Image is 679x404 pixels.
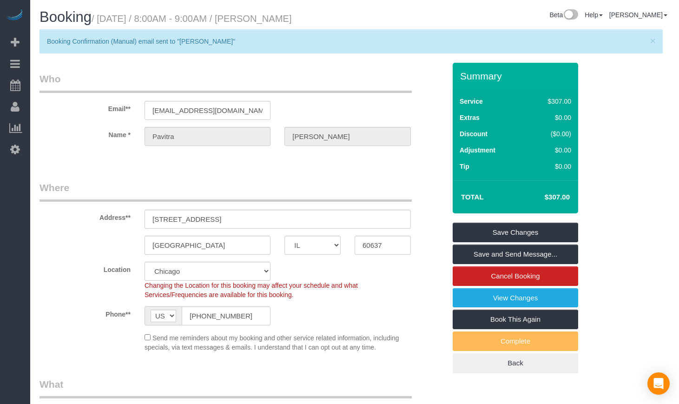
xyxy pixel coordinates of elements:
div: $0.00 [528,113,571,122]
img: Automaid Logo [6,9,24,22]
input: Zip Code** [355,236,411,255]
legend: Where [40,181,412,202]
label: Service [460,97,483,106]
a: Book This Again [453,310,578,329]
a: Back [453,353,578,373]
div: ($0.00) [528,129,571,139]
input: Last Name* [284,127,410,146]
button: Close [650,36,656,46]
p: Booking Confirmation (Manual) email sent to "[PERSON_NAME]" [47,37,646,46]
a: Beta [549,11,578,19]
a: [PERSON_NAME] [609,11,667,19]
h4: $307.00 [517,193,570,201]
input: First Name** [145,127,270,146]
strong: Total [461,193,484,201]
legend: What [40,378,412,398]
div: $0.00 [528,146,571,155]
div: $0.00 [528,162,571,171]
div: Open Intercom Messenger [647,372,670,395]
label: Tip [460,162,469,171]
img: New interface [563,9,578,21]
a: Save Changes [453,223,578,242]
a: View Changes [453,288,578,308]
span: × [650,35,656,46]
a: Cancel Booking [453,266,578,286]
label: Location [33,262,138,274]
span: Booking [40,9,92,25]
label: Adjustment [460,146,495,155]
div: $307.00 [528,97,571,106]
small: / [DATE] / 8:00AM - 9:00AM / [PERSON_NAME] [92,13,292,24]
label: Name * [33,127,138,139]
a: Save and Send Message... [453,245,578,264]
a: Help [585,11,603,19]
h3: Summary [460,71,574,81]
span: Send me reminders about my booking and other service related information, including specials, via... [145,334,399,351]
label: Discount [460,129,488,139]
label: Extras [460,113,480,122]
legend: Who [40,72,412,93]
span: Changing the Location for this booking may affect your schedule and what Services/Frequencies are... [145,282,358,298]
